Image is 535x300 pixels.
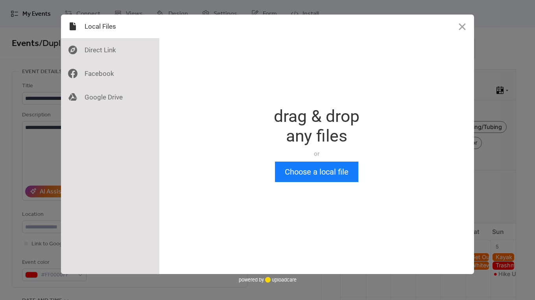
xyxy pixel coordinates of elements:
button: Choose a local file [275,162,358,182]
div: Facebook [61,62,159,85]
a: uploadcare [264,277,297,283]
div: drag & drop any files [274,107,360,146]
button: Close [450,15,474,38]
div: Direct Link [61,38,159,62]
div: or [274,150,360,158]
div: Google Drive [61,85,159,109]
div: Local Files [61,15,159,38]
div: powered by [239,274,297,286]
